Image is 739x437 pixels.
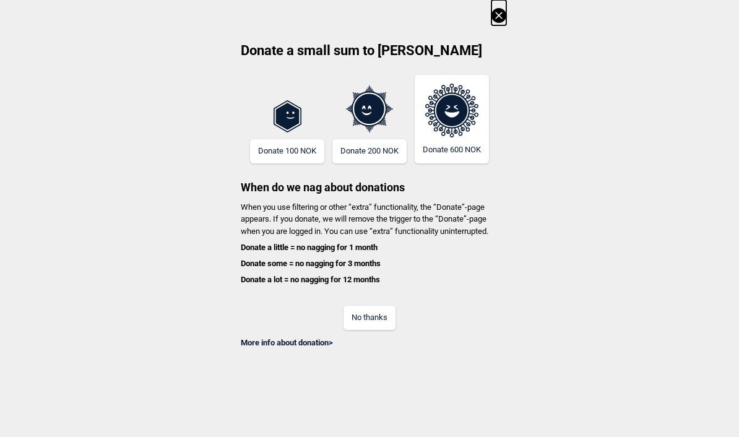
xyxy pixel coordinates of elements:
h3: When do we nag about donations [233,163,506,195]
b: Donate a little = no nagging for 1 month [241,243,378,252]
h2: Donate a small sum to [PERSON_NAME] [233,41,506,69]
p: When you use filtering or other “extra” functionality, the “Donate”-page appears. If you donate, ... [233,201,506,286]
button: No thanks [344,306,395,330]
button: Donate 200 NOK [332,139,407,163]
b: Donate a lot = no nagging for 12 months [241,275,380,284]
button: Donate 100 NOK [250,139,324,163]
b: Donate some = no nagging for 3 months [241,259,381,268]
button: Donate 600 NOK [415,75,489,163]
a: More info about donation> [241,338,333,347]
